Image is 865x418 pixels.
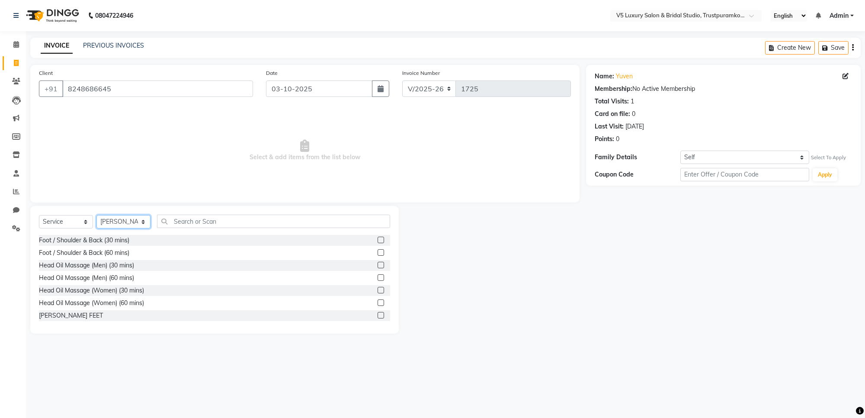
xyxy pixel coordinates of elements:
button: Apply [813,168,837,181]
label: Date [266,69,278,77]
b: 08047224946 [95,3,133,28]
input: Search or Scan [157,215,390,228]
div: Head Oil Massage (Women) (30 mins) [39,286,144,295]
div: Card on file: [595,109,630,119]
a: INVOICE [41,38,73,54]
span: Select & add items from the list below [39,107,571,194]
div: Foot / Shoulder & Back (60 mins) [39,248,129,257]
button: +91 [39,80,63,97]
div: Last Visit: [595,122,624,131]
span: Admin [830,11,849,20]
button: Save [818,41,849,55]
input: Enter Offer / Coupon Code [680,168,809,181]
a: PREVIOUS INVOICES [83,42,144,49]
div: [PERSON_NAME] FEET [39,311,103,320]
div: 0 [632,109,635,119]
div: Head Oil Massage (Women) (60 mins) [39,299,144,308]
div: Name: [595,72,614,81]
input: Search by Name/Mobile/Email/Code [62,80,253,97]
label: Invoice Number [402,69,440,77]
label: Client [39,69,53,77]
div: Points: [595,135,614,144]
a: Yuven [616,72,633,81]
div: 0 [616,135,619,144]
div: Membership: [595,84,632,93]
div: Select To Apply [811,154,846,161]
div: No Active Membership [595,84,852,93]
div: Head Oil Massage (Men) (30 mins) [39,261,134,270]
div: Total Visits: [595,97,629,106]
div: Coupon Code [595,170,680,179]
div: Family Details [595,153,680,162]
div: 1 [631,97,634,106]
button: Create New [765,41,815,55]
div: [DATE] [625,122,644,131]
img: logo [22,3,81,28]
div: Head Oil Massage (Men) (60 mins) [39,273,134,283]
div: Foot / Shoulder & Back (30 mins) [39,236,129,245]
